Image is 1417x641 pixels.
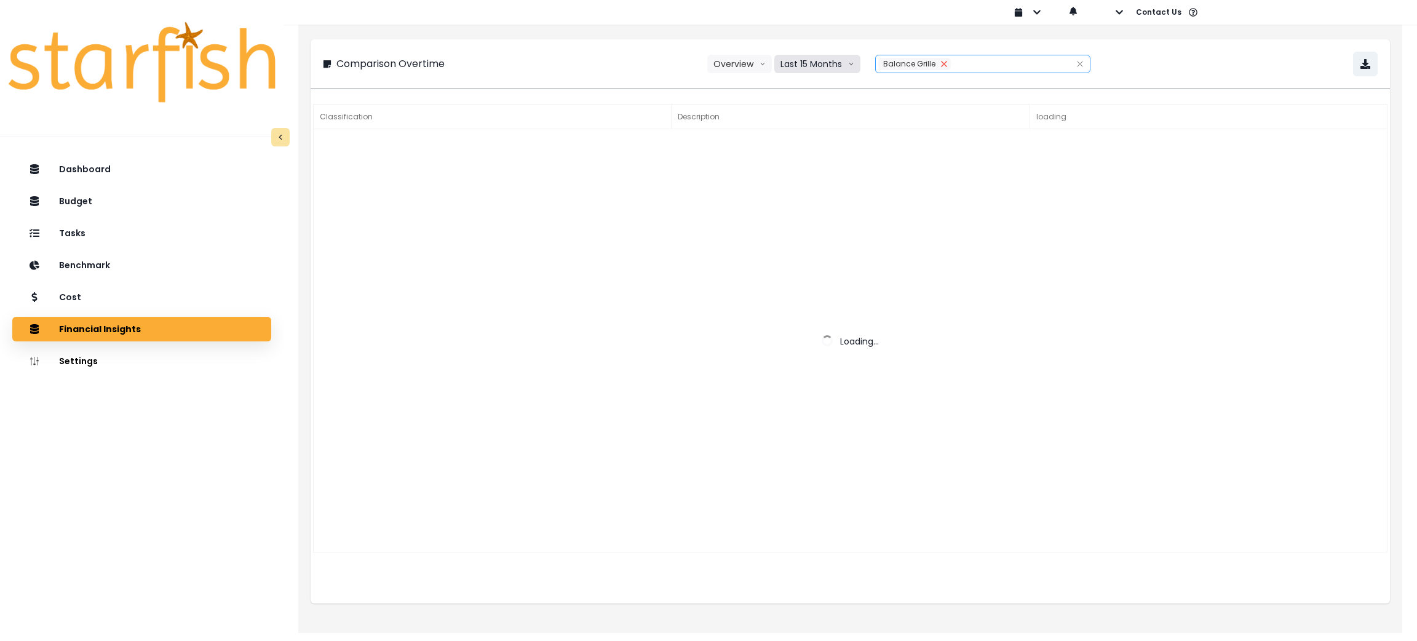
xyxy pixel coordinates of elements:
div: Description [672,105,1030,129]
div: Balance Grille [878,58,951,70]
button: Cost [12,285,271,309]
p: Cost [59,292,81,303]
p: Budget [59,196,92,207]
span: Loading... [840,335,879,348]
button: Overviewarrow down line [707,55,772,73]
p: Dashboard [59,164,111,175]
button: Last 15 Monthsarrow down line [774,55,860,73]
div: Classification [314,105,672,129]
svg: close [940,60,948,68]
button: Clear [1076,58,1084,70]
button: Tasks [12,221,271,245]
button: Benchmark [12,253,271,277]
svg: close [1076,60,1084,68]
button: Budget [12,189,271,213]
p: Benchmark [59,260,110,271]
button: Financial Insights [12,317,271,341]
button: Settings [12,349,271,373]
button: Remove [937,58,951,70]
svg: arrow down line [848,58,854,70]
p: Comparison Overtime [336,57,445,71]
p: Tasks [59,228,85,239]
svg: arrow down line [760,58,766,70]
button: Dashboard [12,157,271,181]
div: loading [1030,105,1388,129]
span: Balance Grille [883,58,935,69]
